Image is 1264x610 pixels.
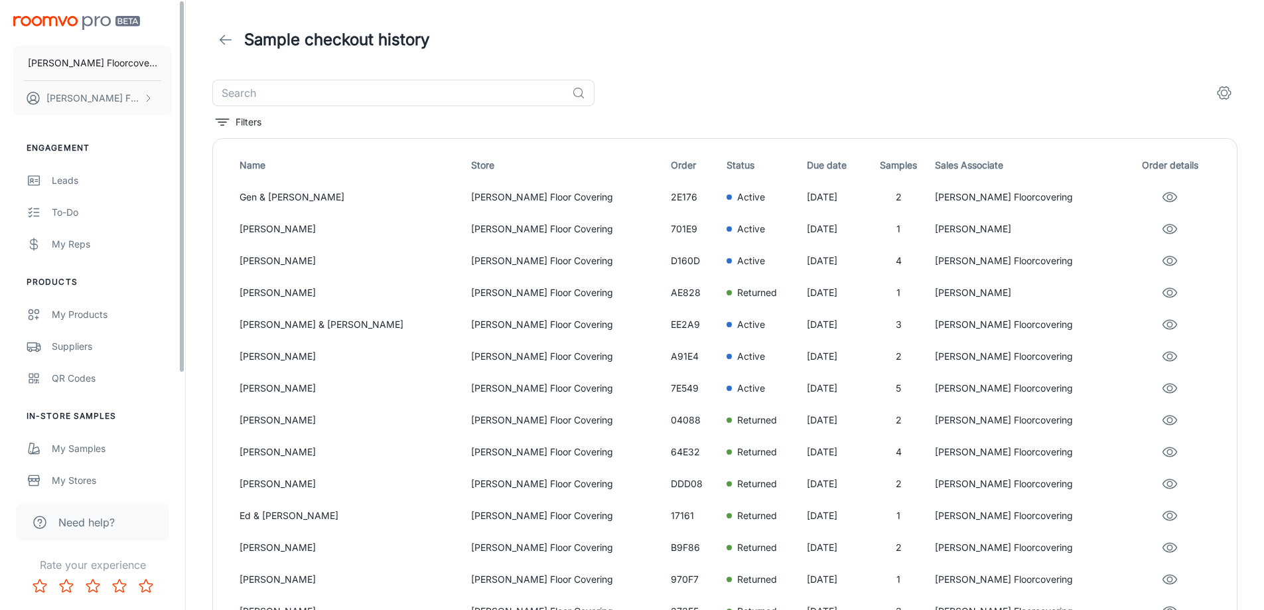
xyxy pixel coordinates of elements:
p: [PERSON_NAME] Floorcovering [935,477,1119,491]
button: Rate 1 star [27,573,53,599]
p: Active [737,222,765,236]
p: 970F7 [671,572,716,587]
p: [DATE] [807,222,863,236]
p: 17161 [671,508,716,523]
p: Rate your experience [11,557,175,573]
div: Leads [52,173,172,188]
button: eye [1157,248,1183,274]
p: [DATE] [807,413,863,427]
p: Returned [737,413,777,427]
button: eye [1157,407,1183,433]
p: [PERSON_NAME] [240,477,460,491]
p: DDD08 [671,477,716,491]
button: eye [1157,184,1183,210]
button: eye [1157,279,1183,306]
p: Filters [236,115,261,129]
th: Order details [1125,149,1226,181]
p: Active [737,349,765,364]
p: [PERSON_NAME] Floor Covering [471,572,660,587]
th: Sales Associate [930,149,1124,181]
p: [PERSON_NAME] Floor Covering [471,317,660,332]
p: Active [737,317,765,332]
div: QR Codes [52,371,172,386]
p: [DATE] [807,572,863,587]
p: [PERSON_NAME] [240,572,460,587]
p: [PERSON_NAME] Floor Covering [471,413,660,427]
div: My Samples [52,441,172,456]
p: AE828 [671,285,716,300]
p: [DATE] [807,381,863,396]
p: [PERSON_NAME] Floor Covering [471,222,660,236]
p: 7E549 [671,381,716,396]
p: [PERSON_NAME] [935,285,1119,300]
p: [PERSON_NAME] [240,445,460,459]
p: [DATE] [807,349,863,364]
p: [PERSON_NAME] Floorcovering [935,572,1119,587]
p: B9F86 [671,540,716,555]
p: [PERSON_NAME] [240,540,460,555]
p: 4 [873,254,924,268]
p: 4 [873,445,924,459]
button: eye [1157,502,1183,529]
p: [PERSON_NAME] Floorcovering [935,381,1119,396]
p: 04088 [671,413,716,427]
p: [DATE] [807,540,863,555]
p: [PERSON_NAME] Floor Covering [471,477,660,491]
p: [PERSON_NAME] Floorcovering [46,91,140,106]
button: eye [1157,216,1183,242]
th: Due date [802,149,868,181]
div: My Stores [52,473,172,488]
p: [PERSON_NAME] Floor Covering [471,285,660,300]
p: [PERSON_NAME] [240,222,460,236]
p: [PERSON_NAME] Floorcovering [935,349,1119,364]
button: Rate 2 star [53,573,80,599]
p: 1 [873,222,924,236]
p: [PERSON_NAME] Floorcovering [935,445,1119,459]
p: [PERSON_NAME] Floor Covering [471,445,660,459]
p: Returned [737,508,777,523]
p: Returned [737,477,777,491]
img: Roomvo PRO Beta [13,16,140,30]
p: 3 [873,317,924,332]
span: Need help? [58,514,115,530]
p: [PERSON_NAME] & [PERSON_NAME] [240,317,460,332]
p: [DATE] [807,254,863,268]
p: [PERSON_NAME] Floor Covering [471,508,660,523]
th: Samples [867,149,930,181]
h1: Sample checkout history [244,28,429,52]
th: Store [466,149,666,181]
p: [PERSON_NAME] [240,254,460,268]
p: [DATE] [807,445,863,459]
p: Returned [737,572,777,587]
th: Status [721,149,801,181]
p: 64E32 [671,445,716,459]
p: [PERSON_NAME] Floorcovering [935,254,1119,268]
p: A91E4 [671,349,716,364]
p: [PERSON_NAME] [240,285,460,300]
p: 2E176 [671,190,716,204]
p: [PERSON_NAME] [240,413,460,427]
p: [PERSON_NAME] Floor Covering [471,254,660,268]
button: eye [1157,375,1183,402]
p: Returned [737,445,777,459]
p: [PERSON_NAME] Floorcovering [28,56,157,70]
p: [PERSON_NAME] Floorcovering [935,413,1119,427]
p: Returned [737,285,777,300]
p: Active [737,254,765,268]
button: Rate 4 star [106,573,133,599]
button: eye [1157,343,1183,370]
p: [PERSON_NAME] Floorcovering [935,190,1119,204]
p: 5 [873,381,924,396]
p: 1 [873,285,924,300]
p: D160D [671,254,716,268]
p: Returned [737,540,777,555]
p: [DATE] [807,508,863,523]
p: 2 [873,413,924,427]
p: 1 [873,572,924,587]
p: [PERSON_NAME] Floor Covering [471,190,660,204]
p: 2 [873,190,924,204]
p: 2 [873,477,924,491]
button: eye [1157,471,1183,497]
p: [PERSON_NAME] Floor Covering [471,381,660,396]
th: Name [224,149,466,181]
